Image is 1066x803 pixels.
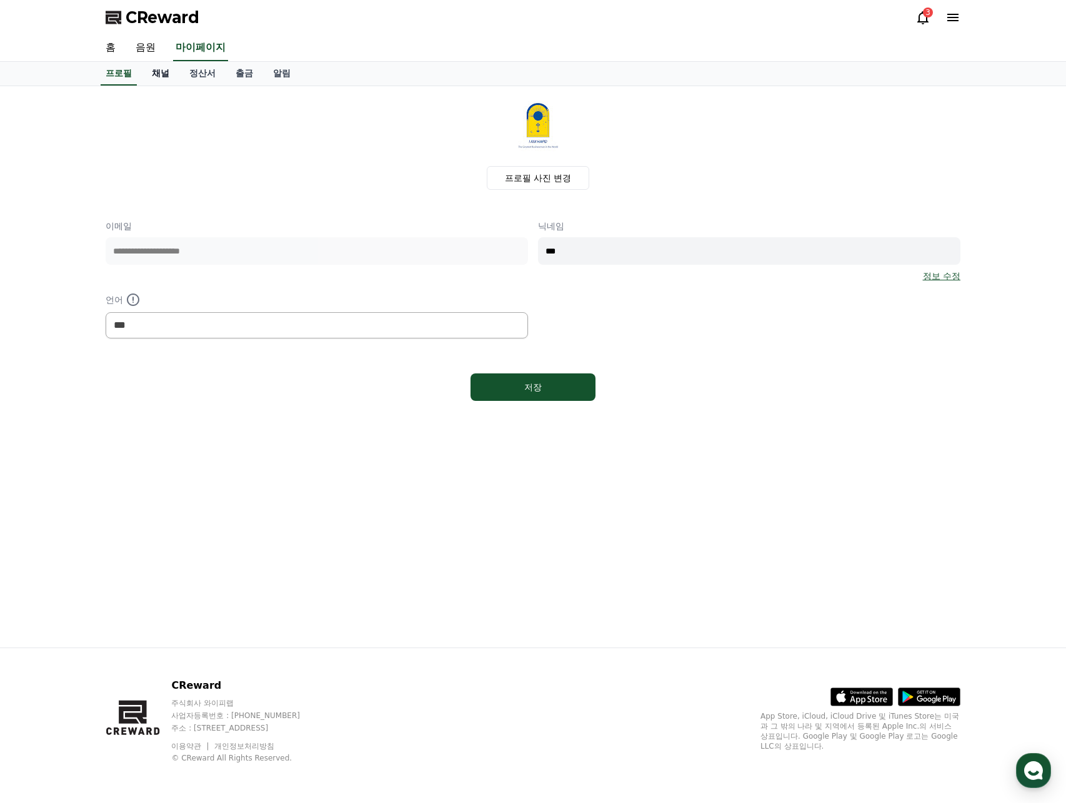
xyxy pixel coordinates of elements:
p: 이메일 [106,220,528,232]
a: 마이페이지 [173,35,228,61]
a: 알림 [263,62,301,86]
a: 대화 [82,396,161,427]
p: 사업자등록번호 : [PHONE_NUMBER] [171,711,324,721]
a: CReward [106,7,199,27]
a: 홈 [4,396,82,427]
a: 음원 [126,35,166,61]
span: 홈 [39,415,47,425]
a: 출금 [226,62,263,86]
a: 3 [915,10,930,25]
a: 홈 [96,35,126,61]
p: © CReward All Rights Reserved. [171,753,324,763]
a: 채널 [142,62,179,86]
p: 주소 : [STREET_ADDRESS] [171,723,324,733]
span: 대화 [114,415,129,425]
p: App Store, iCloud, iCloud Drive 및 iTunes Store는 미국과 그 밖의 나라 및 지역에서 등록된 Apple Inc.의 서비스 상표입니다. Goo... [760,711,960,751]
p: 언어 [106,292,528,307]
span: 설정 [193,415,208,425]
p: CReward [171,678,324,693]
span: CReward [126,7,199,27]
div: 저장 [496,381,570,393]
a: 정산서 [179,62,226,86]
a: 이용약관 [171,742,211,751]
button: 저장 [471,373,595,401]
a: 정보 수정 [923,270,960,282]
p: 주식회사 와이피랩 [171,698,324,708]
div: 3 [923,7,933,17]
a: 프로필 [101,62,137,86]
a: 개인정보처리방침 [214,742,274,751]
img: profile_image [508,96,568,156]
a: 설정 [161,396,240,427]
label: 프로필 사진 변경 [487,166,590,190]
p: 닉네임 [538,220,960,232]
